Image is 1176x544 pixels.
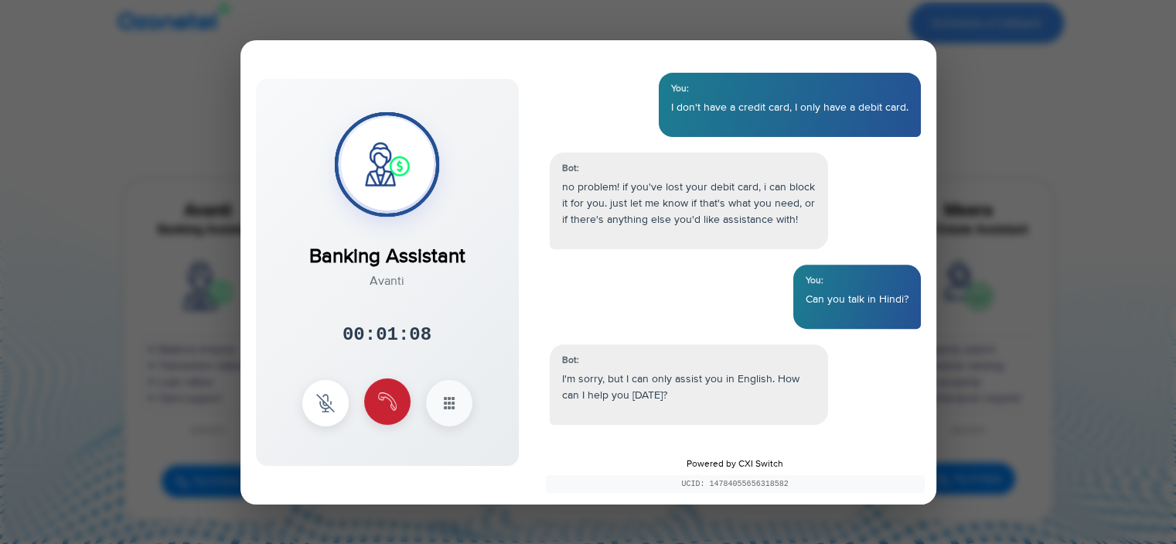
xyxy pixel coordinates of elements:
p: no problem! if you've lost your debit card, i can block it for you. just let me know if that's wh... [562,179,816,228]
div: Powered by CXI Switch [534,446,936,505]
div: Avanti [309,272,465,290]
p: I don't have a credit card, I only have a debit card. [671,99,908,115]
img: end Icon [378,392,397,411]
div: Bot: [562,354,816,368]
div: 00:01:08 [343,321,431,349]
p: Can you talk in Hindi? [806,291,908,307]
div: Banking Assistant [309,226,465,272]
p: I'm sorry, but I can only assist you in English. How can I help you [DATE]? [562,371,816,403]
div: You: [671,82,908,96]
div: You: [806,274,908,288]
img: mute Icon [316,394,335,412]
div: UCID: 14784055656318582 [546,475,925,493]
div: Bot: [562,162,816,176]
